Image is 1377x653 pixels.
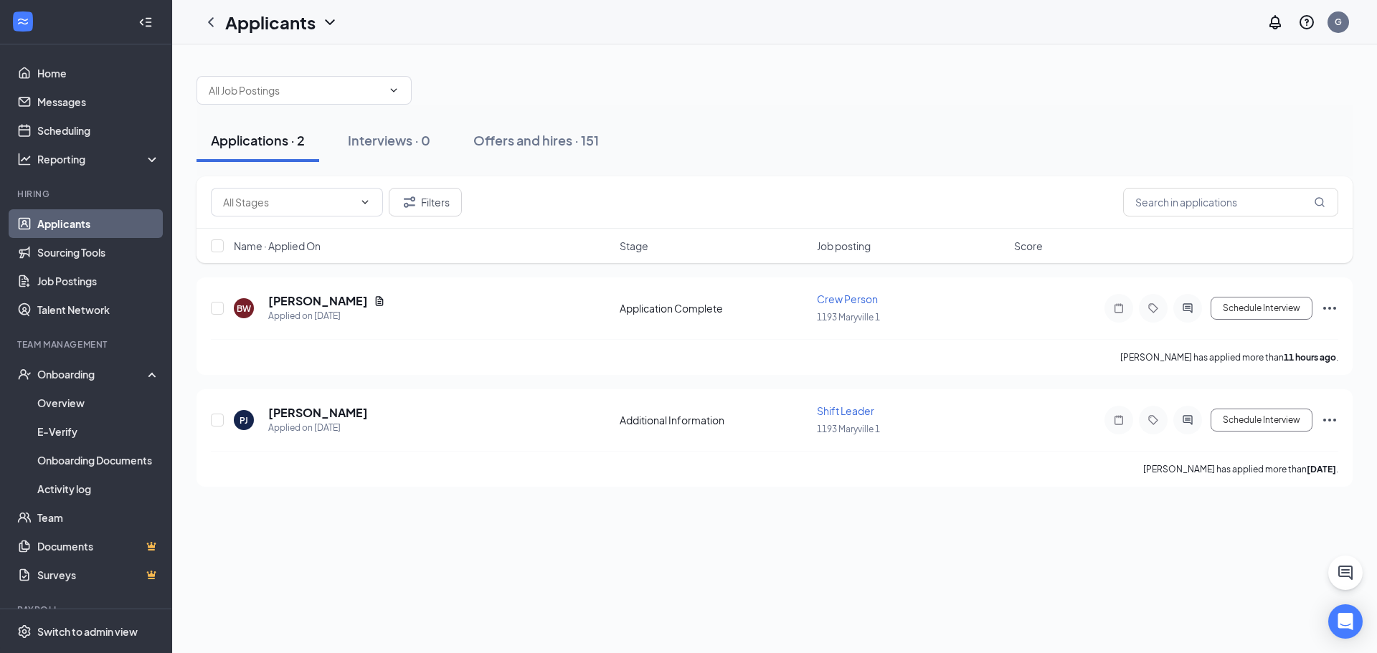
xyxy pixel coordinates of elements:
[268,405,368,421] h5: [PERSON_NAME]
[17,188,157,200] div: Hiring
[1328,556,1363,590] button: ChatActive
[348,131,430,149] div: Interviews · 0
[1298,14,1315,31] svg: QuestionInfo
[817,424,880,434] span: 1193 Maryville 1
[374,295,385,307] svg: Document
[16,14,30,29] svg: WorkstreamLogo
[37,417,160,446] a: E-Verify
[268,309,385,323] div: Applied on [DATE]
[37,446,160,475] a: Onboarding Documents
[817,292,878,305] span: Crew Person
[268,293,368,309] h5: [PERSON_NAME]
[209,82,382,98] input: All Job Postings
[1179,302,1196,314] svg: ActiveChat
[268,421,368,435] div: Applied on [DATE]
[37,267,160,295] a: Job Postings
[1110,414,1127,426] svg: Note
[237,302,251,315] div: BW
[1211,297,1312,320] button: Schedule Interview
[1267,14,1284,31] svg: Notifications
[37,152,161,166] div: Reporting
[359,196,371,208] svg: ChevronDown
[1321,411,1338,429] svg: Ellipses
[37,87,160,116] a: Messages
[1328,604,1363,639] div: Open Intercom Messenger
[620,301,808,315] div: Application Complete
[1110,302,1127,314] svg: Note
[225,10,316,34] h1: Applicants
[37,532,160,561] a: DocumentsCrown
[223,194,354,210] input: All Stages
[138,15,153,29] svg: Collapse
[1120,351,1338,363] p: [PERSON_NAME] has applied more than .
[1335,16,1342,28] div: G
[37,209,160,238] a: Applicants
[1145,414,1162,426] svg: Tag
[1014,239,1043,253] span: Score
[473,131,599,149] div: Offers and hires · 151
[1307,464,1336,475] b: [DATE]
[37,561,160,589] a: SurveysCrown
[17,624,32,639] svg: Settings
[817,404,874,417] span: Shift Leader
[1123,188,1338,216] input: Search in applications
[17,367,32,381] svg: UserCheck
[620,239,648,253] span: Stage
[37,475,160,503] a: Activity log
[817,312,880,323] span: 1193 Maryville 1
[817,239,871,253] span: Job posting
[321,14,339,31] svg: ChevronDown
[389,188,462,216] button: Filter Filters
[234,239,321,253] span: Name · Applied On
[620,413,808,427] div: Additional Information
[1284,352,1336,363] b: 11 hours ago
[37,238,160,267] a: Sourcing Tools
[240,414,248,426] div: PJ
[388,85,399,96] svg: ChevronDown
[17,604,157,616] div: Payroll
[1179,414,1196,426] svg: ActiveChat
[1143,463,1338,475] p: [PERSON_NAME] has applied more than .
[37,624,138,639] div: Switch to admin view
[37,295,160,324] a: Talent Network
[1145,302,1162,314] svg: Tag
[17,152,32,166] svg: Analysis
[202,14,219,31] svg: ChevronLeft
[37,59,160,87] a: Home
[17,338,157,351] div: Team Management
[211,131,305,149] div: Applications · 2
[37,116,160,145] a: Scheduling
[37,503,160,532] a: Team
[37,367,148,381] div: Onboarding
[401,194,418,211] svg: Filter
[1211,409,1312,432] button: Schedule Interview
[37,389,160,417] a: Overview
[1337,564,1354,581] svg: ChatActive
[1321,300,1338,317] svg: Ellipses
[1314,196,1325,208] svg: MagnifyingGlass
